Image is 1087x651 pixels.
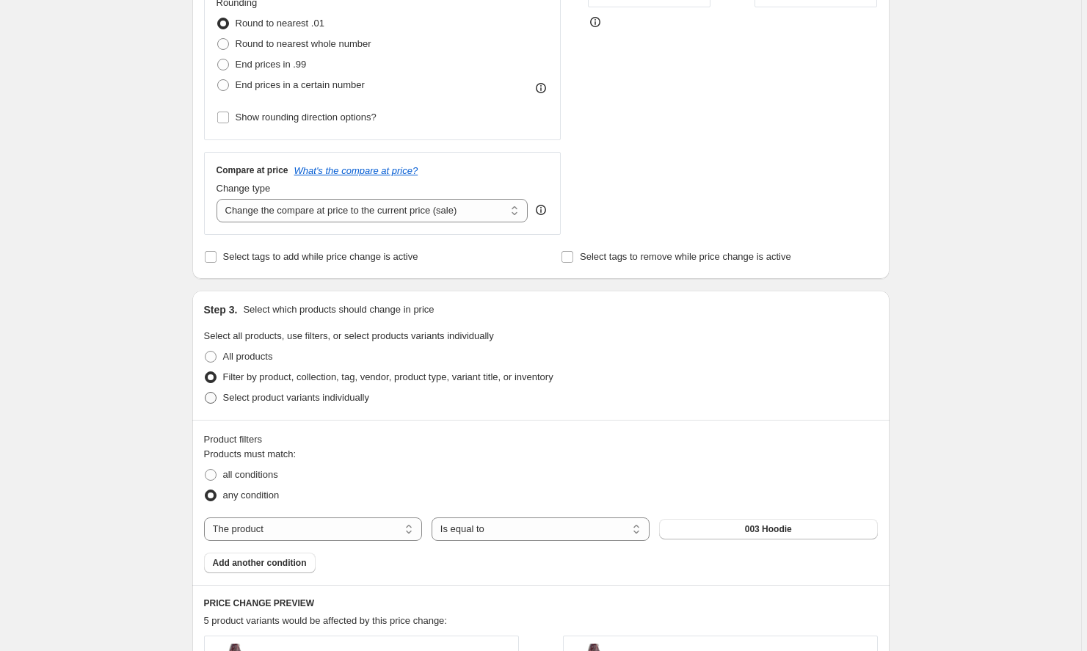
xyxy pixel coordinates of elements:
[204,597,878,609] h6: PRICE CHANGE PREVIEW
[217,183,271,194] span: Change type
[204,302,238,317] h2: Step 3.
[243,302,434,317] p: Select which products should change in price
[223,351,273,362] span: All products
[204,432,878,447] div: Product filters
[223,251,418,262] span: Select tags to add while price change is active
[236,59,307,70] span: End prices in .99
[223,490,280,501] span: any condition
[236,79,365,90] span: End prices in a certain number
[236,38,371,49] span: Round to nearest whole number
[223,371,553,382] span: Filter by product, collection, tag, vendor, product type, variant title, or inventory
[236,112,377,123] span: Show rounding direction options?
[204,615,447,626] span: 5 product variants would be affected by this price change:
[223,392,369,403] span: Select product variants individually
[659,519,877,539] button: 003 Hoodie
[745,523,792,535] span: 003 Hoodie
[217,164,288,176] h3: Compare at price
[213,557,307,569] span: Add another condition
[580,251,791,262] span: Select tags to remove while price change is active
[223,469,278,480] span: all conditions
[236,18,324,29] span: Round to nearest .01
[204,330,494,341] span: Select all products, use filters, or select products variants individually
[204,553,316,573] button: Add another condition
[294,165,418,176] button: What's the compare at price?
[534,203,548,217] div: help
[204,448,297,459] span: Products must match:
